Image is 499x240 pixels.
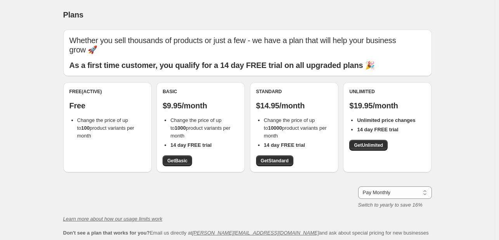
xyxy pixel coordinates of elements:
[167,158,187,164] span: Get Basic
[256,89,332,95] div: Standard
[358,202,423,208] i: Switch to yearly to save 16%
[63,230,150,236] b: Don't see a plan that works for you?
[357,127,398,132] b: 14 day FREE trial
[264,142,305,148] b: 14 day FREE trial
[256,155,293,166] a: GetStandard
[163,101,239,110] p: $9.95/month
[170,117,230,139] span: Change the price of up to product variants per month
[163,89,239,95] div: Basic
[349,140,388,151] a: GetUnlimited
[63,230,429,236] span: Email us directly at and ask about special pricing for new businesses
[77,117,134,139] span: Change the price of up to product variants per month
[192,230,319,236] a: [PERSON_NAME][EMAIL_ADDRESS][DOMAIN_NAME]
[256,101,332,110] p: $14.95/month
[63,10,83,19] span: Plans
[175,125,186,131] b: 1000
[69,36,426,54] p: Whether you sell thousands of products or just a few - we have a plan that will help your busines...
[81,125,90,131] b: 100
[261,158,289,164] span: Get Standard
[69,101,146,110] p: Free
[354,142,383,148] span: Get Unlimited
[69,89,146,95] div: Free (Active)
[357,117,415,123] b: Unlimited price changes
[69,61,375,70] b: As a first time customer, you qualify for a 14 day FREE trial on all upgraded plans 🎉
[63,216,163,222] a: Learn more about how our usage limits work
[163,155,192,166] a: GetBasic
[349,101,425,110] p: $19.95/month
[264,117,327,139] span: Change the price of up to product variants per month
[268,125,282,131] b: 10000
[349,89,425,95] div: Unlimited
[170,142,211,148] b: 14 day FREE trial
